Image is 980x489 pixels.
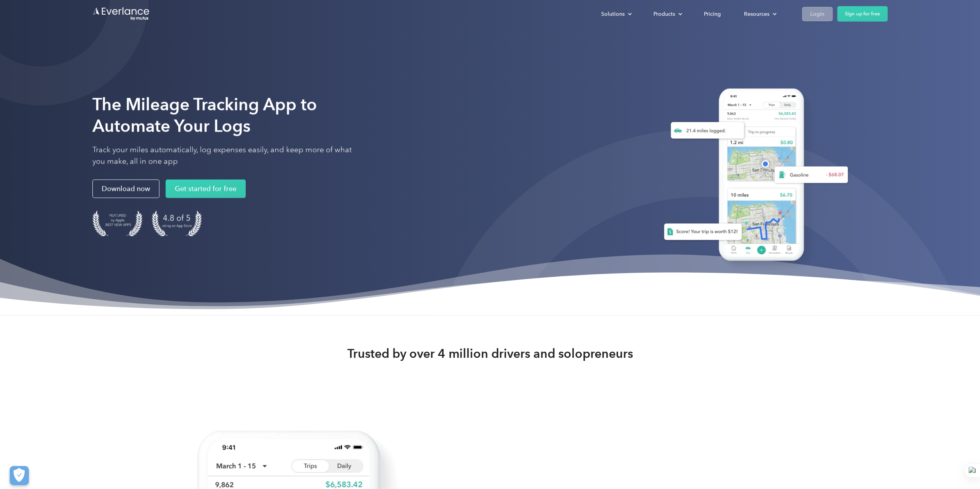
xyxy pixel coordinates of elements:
[653,9,675,19] div: Products
[810,9,824,19] div: Login
[837,6,888,22] a: Sign up for free
[593,7,638,21] div: Solutions
[802,7,833,21] a: Login
[92,144,362,167] p: Track your miles automatically, log expenses easily, and keep more of what you make, all in one app
[652,80,854,272] img: Everlance, mileage tracker app, expense tracking app
[92,210,142,236] img: Badge for Featured by Apple Best New Apps
[744,9,769,19] div: Resources
[736,7,783,21] div: Resources
[601,9,625,19] div: Solutions
[10,466,29,485] button: Cookies Settings
[92,7,150,21] a: Go to homepage
[92,94,317,136] strong: The Mileage Tracking App to Automate Your Logs
[704,9,721,19] div: Pricing
[696,7,729,21] a: Pricing
[166,180,246,198] a: Get started for free
[152,210,202,236] img: 4.9 out of 5 stars on the app store
[347,346,633,361] strong: Trusted by over 4 million drivers and solopreneurs
[646,7,689,21] div: Products
[92,180,159,198] a: Download now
